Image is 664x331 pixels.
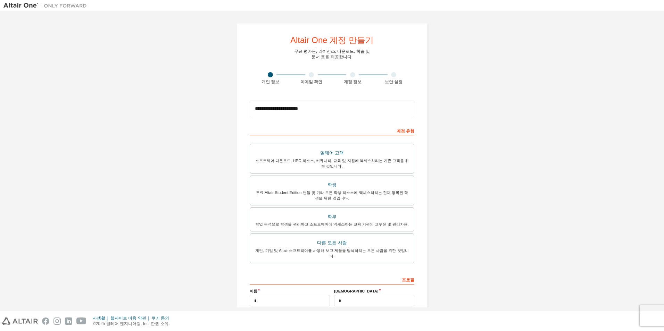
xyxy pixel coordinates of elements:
div: 학생 [254,180,410,190]
p: © [93,321,173,327]
div: 계정 유형 [250,125,414,136]
div: 사생활 [93,315,110,321]
img: 알테어 원 [3,2,90,9]
div: 계정 정보 [332,79,373,85]
div: 보안 설정 [373,79,415,85]
img: instagram.svg [53,317,61,325]
div: 프로필 [250,274,414,285]
div: Altair One 계정 만들기 [290,36,374,44]
div: 개인 정보 [250,79,291,85]
div: 이메일 확인 [291,79,332,85]
img: linkedin.svg [65,317,72,325]
div: 학부 [254,212,410,222]
font: 2025 알테어 엔지니어링, Inc. 판권 소유. [96,321,170,326]
div: 쿠키 동의 [151,315,173,321]
div: 무료 Altair Student Edition 번들 및 기타 모든 학생 리소스에 액세스하려는 현재 등록된 학생을 위한 것입니다. [254,190,410,201]
div: 소프트웨어 다운로드, HPC 리소스, 커뮤니티, 교육 및 지원에 액세스하려는 기존 고객을 위한 것입니다. [254,158,410,169]
div: 개인, 기업 및 Altair 소프트웨어를 사용해 보고 제품을 탐색하려는 모든 사람을 위한 것입니다. [254,248,410,259]
div: 학업 목적으로 학생을 관리하고 소프트웨어에 액세스하는 교육 기관의 교수진 및 관리자용. [254,221,410,227]
div: 웹사이트 이용 약관 [110,315,151,321]
label: 이름 [250,288,330,294]
img: facebook.svg [42,317,49,325]
div: 무료 평가판, 라이선스, 다운로드, 학습 및 문서 등을 제공합니다. [294,49,370,60]
div: 알테어 고객 [254,148,410,158]
div: 다른 모든 사람 [254,238,410,248]
img: youtube.svg [76,317,86,325]
label: [DEMOGRAPHIC_DATA] [334,288,414,294]
img: altair_logo.svg [2,317,38,325]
